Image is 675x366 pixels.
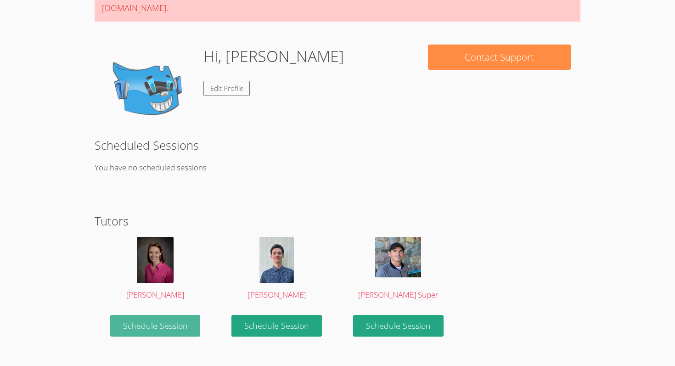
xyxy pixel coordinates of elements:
a: Schedule Session [110,315,201,337]
span: [PERSON_NAME] Super [358,289,439,300]
a: Schedule Session [231,315,322,337]
h1: Hi, [PERSON_NAME] [203,45,344,68]
span: [PERSON_NAME] [248,289,306,300]
a: [PERSON_NAME] Super [347,237,449,302]
button: Contact Support [428,45,570,70]
img: F2A25413-9048-49FE-A8F2-8AEAC5821A65.jpeg [375,237,421,277]
a: Schedule Session [353,315,444,337]
p: You have no scheduled sessions [95,161,580,175]
h2: Scheduled Sessions [95,136,580,154]
img: Miller_Becky_headshot%20(3).jpg [137,237,174,283]
a: Edit Profile [203,81,250,96]
a: [PERSON_NAME] [104,237,206,302]
h2: Tutors [95,212,580,230]
span: [PERSON_NAME] [126,289,184,300]
img: headshot_cropped_lowerRes.jpg [259,237,294,283]
a: [PERSON_NAME] [226,237,328,302]
img: default.png [104,45,196,136]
